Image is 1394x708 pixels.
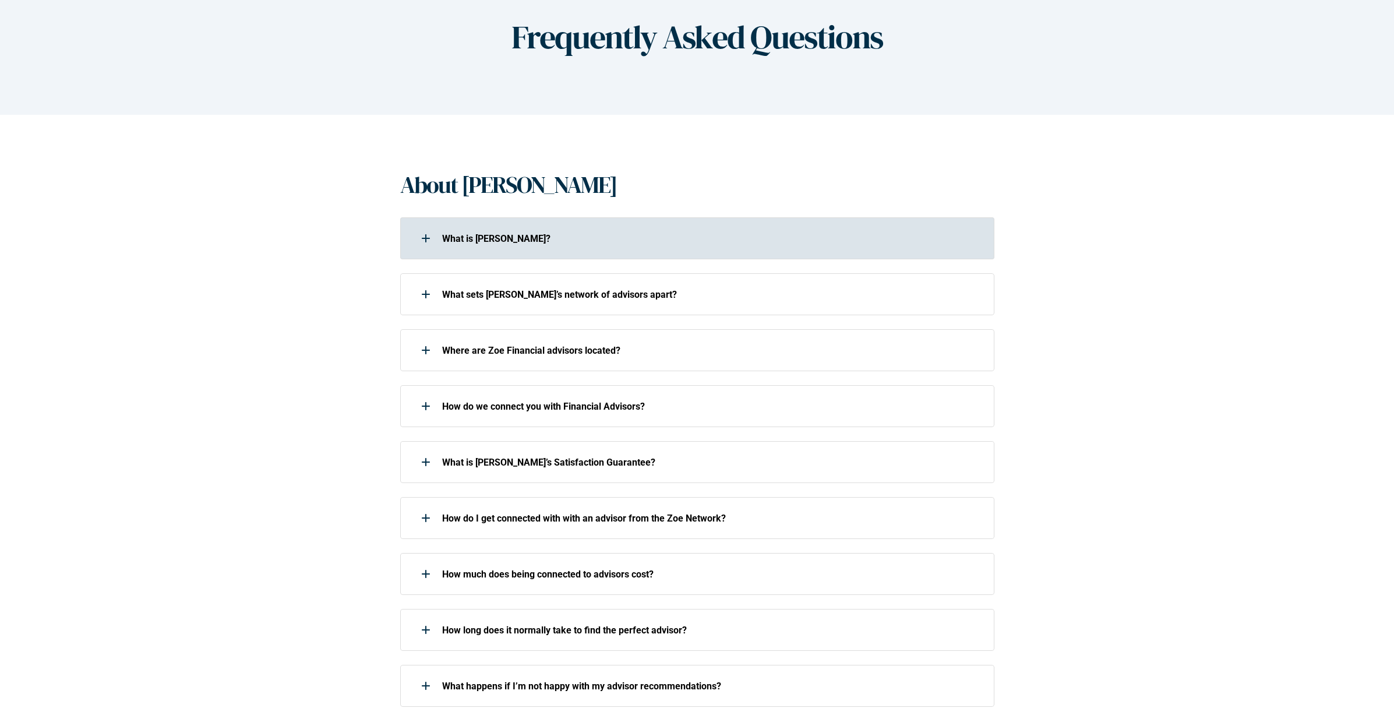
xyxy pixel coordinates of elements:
[442,289,979,300] p: What sets [PERSON_NAME]’s network of advisors apart?
[442,233,979,244] p: What is [PERSON_NAME]?
[511,17,883,57] h1: Frequently Asked Questions
[442,457,979,468] p: What is [PERSON_NAME]’s Satisfaction Guarantee?
[442,401,979,412] p: How do we connect you with Financial Advisors?
[442,681,979,692] p: What happens if I’m not happy with my advisor recommendations?
[442,513,979,524] p: How do I get connected with with an advisor from the Zoe Network?
[442,625,979,636] p: How long does it normally take to find the perfect advisor?
[442,569,979,580] p: How much does being connected to advisors cost?
[400,171,617,199] h1: About [PERSON_NAME]
[442,345,979,356] p: Where are Zoe Financial advisors located?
